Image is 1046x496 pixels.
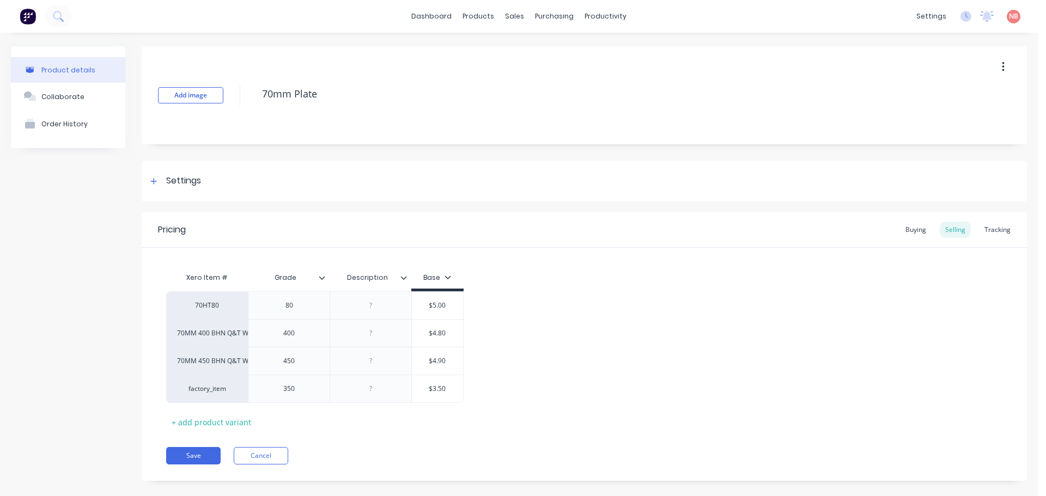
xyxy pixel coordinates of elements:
[579,8,632,25] div: productivity
[248,267,330,289] div: Grade
[11,57,125,83] button: Product details
[330,264,405,291] div: Description
[166,174,201,188] div: Settings
[166,414,257,431] div: + add product variant
[262,382,317,396] div: 350
[911,8,952,25] div: settings
[41,66,95,74] div: Product details
[262,298,317,313] div: 80
[11,110,125,137] button: Order History
[979,222,1016,238] div: Tracking
[20,8,36,25] img: Factory
[11,83,125,110] button: Collaborate
[166,375,464,403] div: factory_item350$3.50
[177,328,237,338] div: 70MM 400 BHN Q&T WEAR PLATE
[234,447,288,464] button: Cancel
[41,120,88,128] div: Order History
[423,273,451,283] div: Base
[158,87,223,103] button: Add image
[158,223,186,236] div: Pricing
[500,8,530,25] div: sales
[900,222,932,238] div: Buying
[166,447,221,464] button: Save
[530,8,579,25] div: purchasing
[410,347,465,375] div: $4.90
[177,384,237,394] div: factory_item
[166,347,464,375] div: 70MM 450 BHN Q&T WEAR PLATE450$4.90
[406,8,457,25] a: dashboard
[457,8,500,25] div: products
[410,292,465,319] div: $5.00
[257,81,939,107] textarea: 70mm Plate
[166,319,464,347] div: 70MM 400 BHN Q&T WEAR PLATE400$4.80
[248,264,323,291] div: Grade
[166,267,248,289] div: Xero Item #
[410,320,465,347] div: $4.80
[177,301,237,310] div: 70HT80
[940,222,971,238] div: Selling
[1009,11,1018,21] span: NB
[262,354,317,368] div: 450
[41,93,84,101] div: Collaborate
[262,326,317,340] div: 400
[177,356,237,366] div: 70MM 450 BHN Q&T WEAR PLATE
[410,375,465,402] div: $3.50
[166,291,464,319] div: 70HT8080$5.00
[330,267,411,289] div: Description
